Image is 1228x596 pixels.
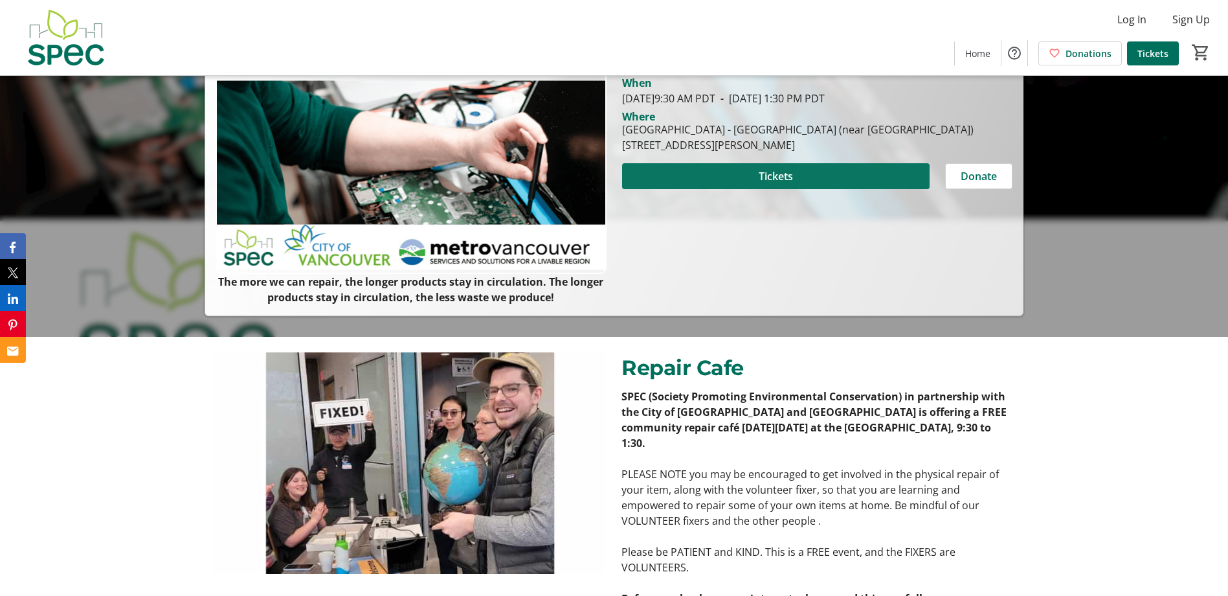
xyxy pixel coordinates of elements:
[1107,9,1157,30] button: Log In
[218,275,603,304] strong: The more we can repair, the longer products stay in circulation. The longer products stay in circ...
[715,91,729,106] span: -
[621,389,1007,450] strong: SPEC (Society Promoting Environmental Conservation) in partnership with the City of [GEOGRAPHIC_D...
[622,91,715,106] span: [DATE] 9:30 AM PDT
[212,352,606,574] img: undefined
[1137,47,1168,60] span: Tickets
[1066,47,1111,60] span: Donations
[621,466,1015,529] p: PLEASE NOTE you may be encouraged to get involved in the physical repair of your item, along with...
[621,544,1015,575] p: Please be PATIENT and KIND. This is a FREE event, and the FIXERS are VOLUNTEERS.
[715,91,825,106] span: [DATE] 1:30 PM PDT
[1127,41,1179,65] a: Tickets
[622,75,652,91] div: When
[1189,41,1212,64] button: Cart
[622,111,655,122] div: Where
[8,5,123,70] img: SPEC's Logo
[759,168,793,184] span: Tickets
[622,137,974,153] div: [STREET_ADDRESS][PERSON_NAME]
[961,168,997,184] span: Donate
[1162,9,1220,30] button: Sign Up
[622,163,930,189] button: Tickets
[945,163,1012,189] button: Donate
[1172,12,1210,27] span: Sign Up
[965,47,990,60] span: Home
[1001,40,1027,66] button: Help
[1117,12,1146,27] span: Log In
[955,41,1001,65] a: Home
[622,122,974,137] div: [GEOGRAPHIC_DATA] - [GEOGRAPHIC_DATA] (near [GEOGRAPHIC_DATA])
[1038,41,1122,65] a: Donations
[621,352,1015,384] p: Repair Cafe
[216,54,606,274] img: Campaign CTA Media Photo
